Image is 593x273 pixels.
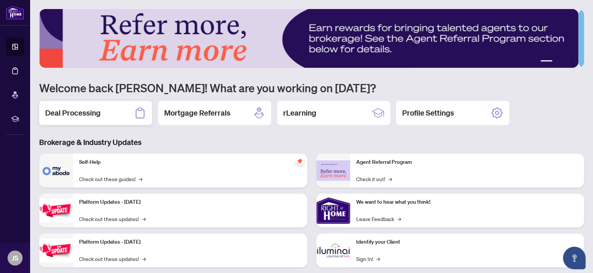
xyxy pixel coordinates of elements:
span: → [397,215,401,223]
h2: Profile Settings [402,108,454,118]
img: Platform Updates - July 8, 2025 [39,238,73,262]
a: Check out these updates!→ [79,215,146,223]
span: → [388,175,392,183]
button: Open asap [563,247,585,269]
h1: Welcome back [PERSON_NAME]! What are you working on [DATE]? [39,81,584,95]
p: Self-Help [79,158,301,166]
p: Agent Referral Program [356,158,578,166]
button: 1 [540,60,552,63]
img: Platform Updates - July 21, 2025 [39,198,73,222]
span: → [142,215,146,223]
img: Identify your Client [316,233,350,267]
h2: Mortgage Referrals [164,108,230,118]
span: → [139,175,142,183]
h3: Brokerage & Industry Updates [39,137,584,148]
button: 2 [555,60,558,63]
span: JS [12,253,18,263]
img: Self-Help [39,154,73,188]
a: Leave Feedback→ [356,215,401,223]
p: Identify your Client [356,238,578,246]
img: logo [6,6,24,20]
h2: Deal Processing [45,108,101,118]
h2: rLearning [283,108,316,118]
p: Platform Updates - [DATE] [79,198,301,206]
a: Check it out!→ [356,175,392,183]
p: Platform Updates - [DATE] [79,238,301,246]
a: Check out these guides!→ [79,175,142,183]
img: We want to hear what you think! [316,194,350,227]
span: → [376,255,380,263]
span: → [142,255,146,263]
p: We want to hear what you think! [356,198,578,206]
a: Sign In!→ [356,255,380,263]
button: 4 [567,60,570,63]
img: Agent Referral Program [316,160,350,181]
img: Slide 0 [39,9,578,68]
button: 5 [573,60,576,63]
a: Check out these updates!→ [79,255,146,263]
span: pushpin [295,157,304,166]
button: 3 [561,60,564,63]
